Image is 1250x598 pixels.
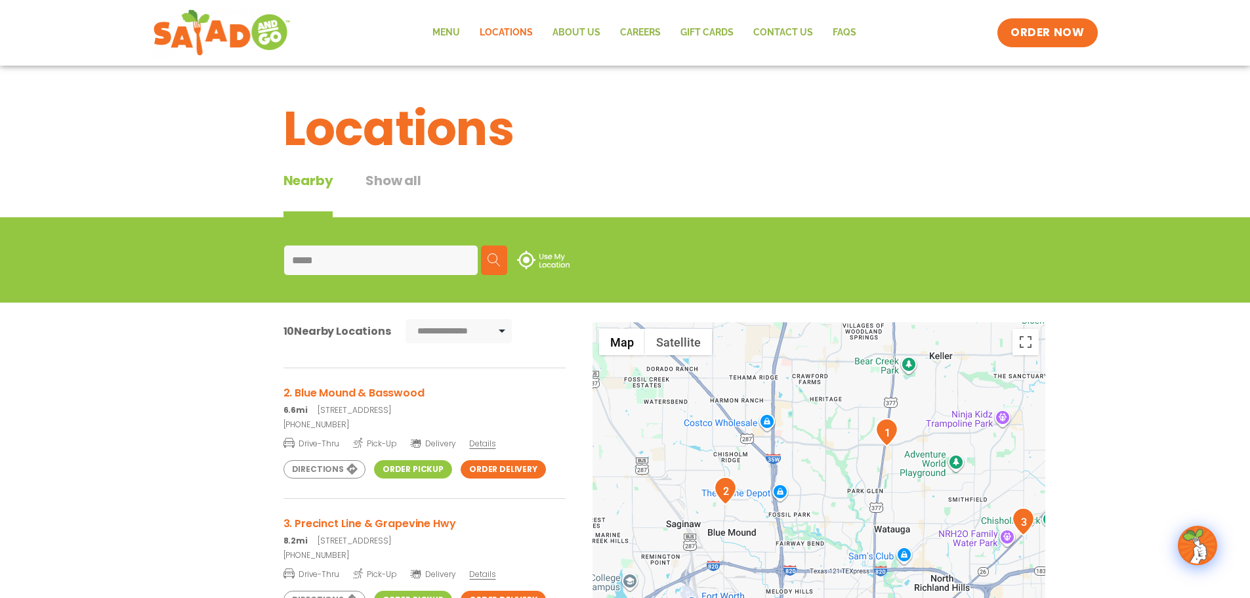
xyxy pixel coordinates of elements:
[283,515,566,532] h3: 3. Precinct Line & Grapevine Hwy
[410,438,455,450] span: Delivery
[645,329,712,355] button: Show satellite imagery
[610,18,671,48] a: Careers
[283,433,566,450] a: Drive-Thru Pick-Up Delivery Details
[365,171,421,217] button: Show all
[353,567,397,580] span: Pick-Up
[283,404,308,416] strong: 6.6mi
[283,404,566,416] p: [STREET_ADDRESS]
[283,567,339,580] span: Drive-Thru
[283,171,454,217] div: Tabbed content
[875,418,898,446] div: 1
[283,515,566,547] a: 3. Precinct Line & Grapevine Hwy 8.2mi[STREET_ADDRESS]
[423,18,470,48] a: Menu
[283,323,391,339] div: Nearby Locations
[1012,329,1039,355] button: Toggle fullscreen view
[423,18,866,48] nav: Menu
[1010,25,1084,41] span: ORDER NOW
[823,18,866,48] a: FAQs
[374,460,452,479] a: Order Pickup
[153,7,291,59] img: new-SAG-logo-768×292
[1012,507,1035,536] div: 3
[283,535,308,546] strong: 8.2mi
[543,18,610,48] a: About Us
[283,535,566,547] p: [STREET_ADDRESS]
[283,324,295,339] span: 10
[283,385,566,416] a: 2. Blue Mound & Basswood 6.6mi[STREET_ADDRESS]
[283,549,566,561] a: [PHONE_NUMBER]
[997,18,1097,47] a: ORDER NOW
[517,251,570,269] img: use-location.svg
[410,568,455,580] span: Delivery
[488,253,501,267] img: search.svg
[283,171,333,217] div: Nearby
[283,93,967,164] h1: Locations
[599,329,645,355] button: Show street map
[353,437,397,450] span: Pick-Up
[283,437,339,450] span: Drive-Thru
[469,438,495,449] span: Details
[283,564,566,580] a: Drive-Thru Pick-Up Delivery Details
[283,419,566,431] a: [PHONE_NUMBER]
[461,460,546,479] a: Order Delivery
[469,568,495,580] span: Details
[671,18,743,48] a: GIFT CARDS
[1179,527,1216,564] img: wpChatIcon
[470,18,543,48] a: Locations
[743,18,823,48] a: Contact Us
[283,385,566,401] h3: 2. Blue Mound & Basswood
[283,460,365,479] a: Directions
[714,477,737,505] div: 2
